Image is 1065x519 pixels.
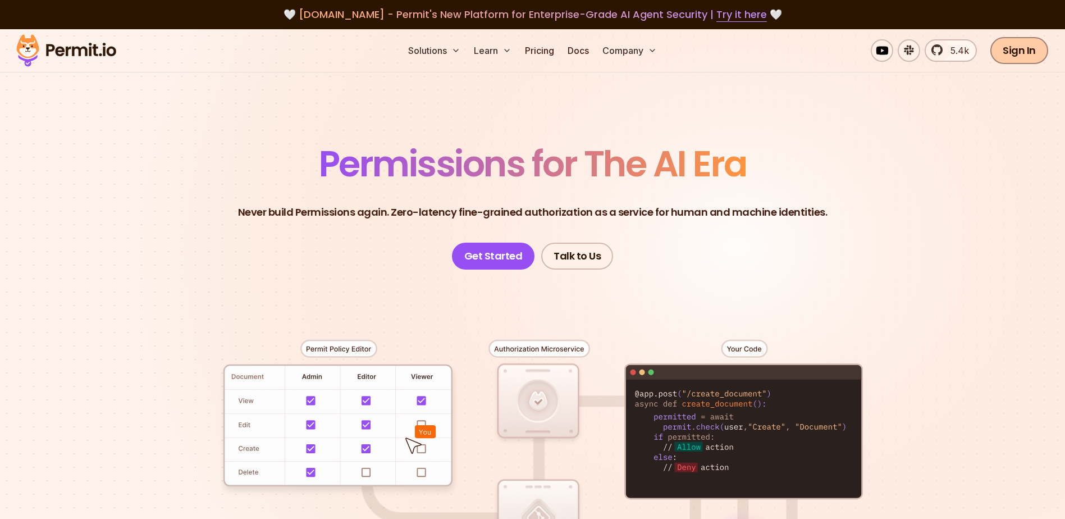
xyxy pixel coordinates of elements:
a: 5.4k [925,39,977,62]
button: Solutions [404,39,465,62]
a: Pricing [520,39,559,62]
p: Never build Permissions again. Zero-latency fine-grained authorization as a service for human and... [238,204,828,220]
a: Try it here [716,7,767,22]
button: Company [598,39,661,62]
div: 🤍 🤍 [27,7,1038,22]
button: Learn [469,39,516,62]
a: Docs [563,39,593,62]
a: Talk to Us [541,243,613,270]
span: Permissions for The AI Era [319,139,747,189]
a: Get Started [452,243,535,270]
span: 5.4k [944,44,969,57]
img: Permit logo [11,31,121,70]
span: [DOMAIN_NAME] - Permit's New Platform for Enterprise-Grade AI Agent Security | [299,7,767,21]
a: Sign In [990,37,1048,64]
